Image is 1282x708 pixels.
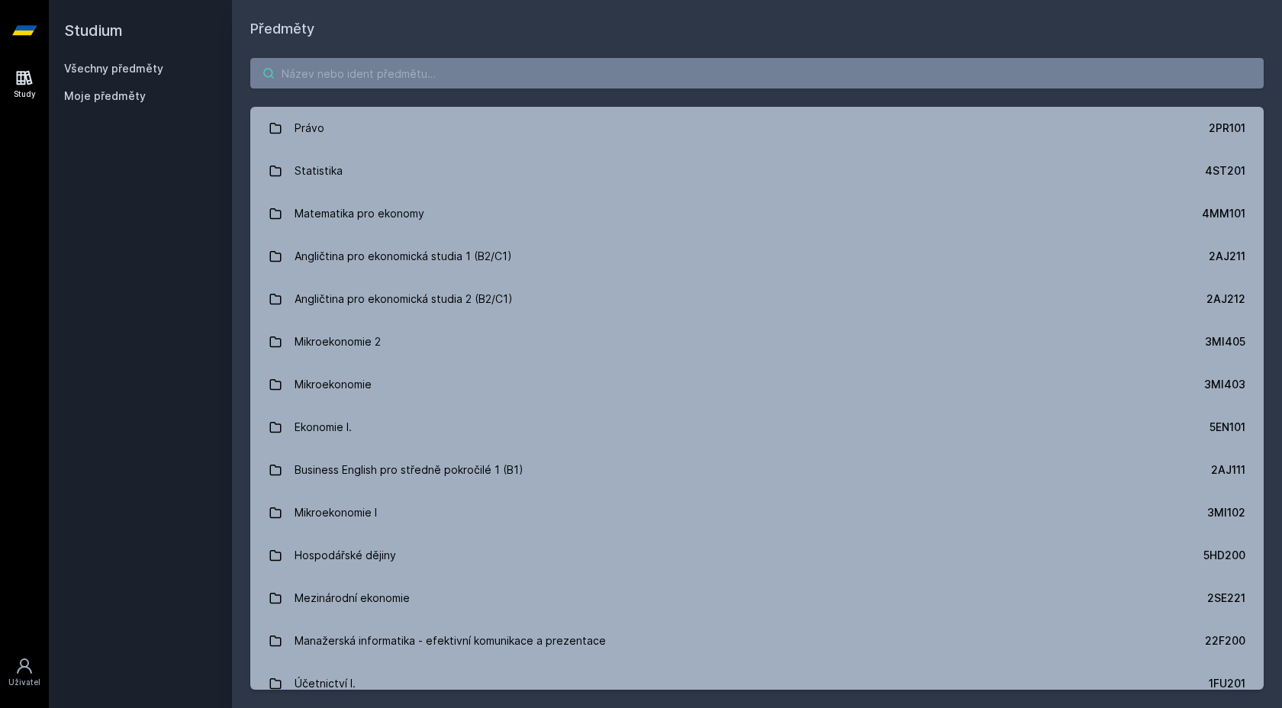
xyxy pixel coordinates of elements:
[295,198,424,229] div: Matematika pro ekonomy
[295,327,381,357] div: Mikroekonomie 2
[64,88,146,104] span: Moje předměty
[1205,163,1245,179] div: 4ST201
[250,150,1264,192] a: Statistika 4ST201
[250,491,1264,534] a: Mikroekonomie I 3MI102
[295,583,410,613] div: Mezinárodní ekonomie
[250,18,1264,40] h1: Předměty
[1209,676,1245,691] div: 1FU201
[1205,334,1245,349] div: 3MI405
[295,156,343,186] div: Statistika
[250,192,1264,235] a: Matematika pro ekonomy 4MM101
[295,540,396,571] div: Hospodářské dějiny
[295,455,523,485] div: Business English pro středně pokročilé 1 (B1)
[3,61,46,108] a: Study
[1211,462,1245,478] div: 2AJ111
[250,363,1264,406] a: Mikroekonomie 3MI403
[1207,591,1245,606] div: 2SE221
[295,113,324,143] div: Právo
[1209,121,1245,136] div: 2PR101
[295,241,512,272] div: Angličtina pro ekonomická studia 1 (B2/C1)
[14,88,36,100] div: Study
[295,668,356,699] div: Účetnictví I.
[295,369,372,400] div: Mikroekonomie
[64,62,163,75] a: Všechny předměty
[3,649,46,696] a: Uživatel
[250,278,1264,320] a: Angličtina pro ekonomická studia 2 (B2/C1) 2AJ212
[250,619,1264,662] a: Manažerská informatika - efektivní komunikace a prezentace 22F200
[250,534,1264,577] a: Hospodářské dějiny 5HD200
[250,107,1264,150] a: Právo 2PR101
[295,284,513,314] div: Angličtina pro ekonomická studia 2 (B2/C1)
[295,626,606,656] div: Manažerská informatika - efektivní komunikace a prezentace
[8,677,40,688] div: Uživatel
[1207,505,1245,520] div: 3MI102
[1205,633,1245,648] div: 22F200
[1210,420,1245,435] div: 5EN101
[1209,249,1245,264] div: 2AJ211
[295,497,377,528] div: Mikroekonomie I
[1203,548,1245,563] div: 5HD200
[1204,377,1245,392] div: 3MI403
[1206,291,1245,307] div: 2AJ212
[250,58,1264,88] input: Název nebo ident předmětu…
[250,449,1264,491] a: Business English pro středně pokročilé 1 (B1) 2AJ111
[250,577,1264,619] a: Mezinárodní ekonomie 2SE221
[250,406,1264,449] a: Ekonomie I. 5EN101
[250,235,1264,278] a: Angličtina pro ekonomická studia 1 (B2/C1) 2AJ211
[295,412,352,443] div: Ekonomie I.
[1202,206,1245,221] div: 4MM101
[250,662,1264,705] a: Účetnictví I. 1FU201
[250,320,1264,363] a: Mikroekonomie 2 3MI405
